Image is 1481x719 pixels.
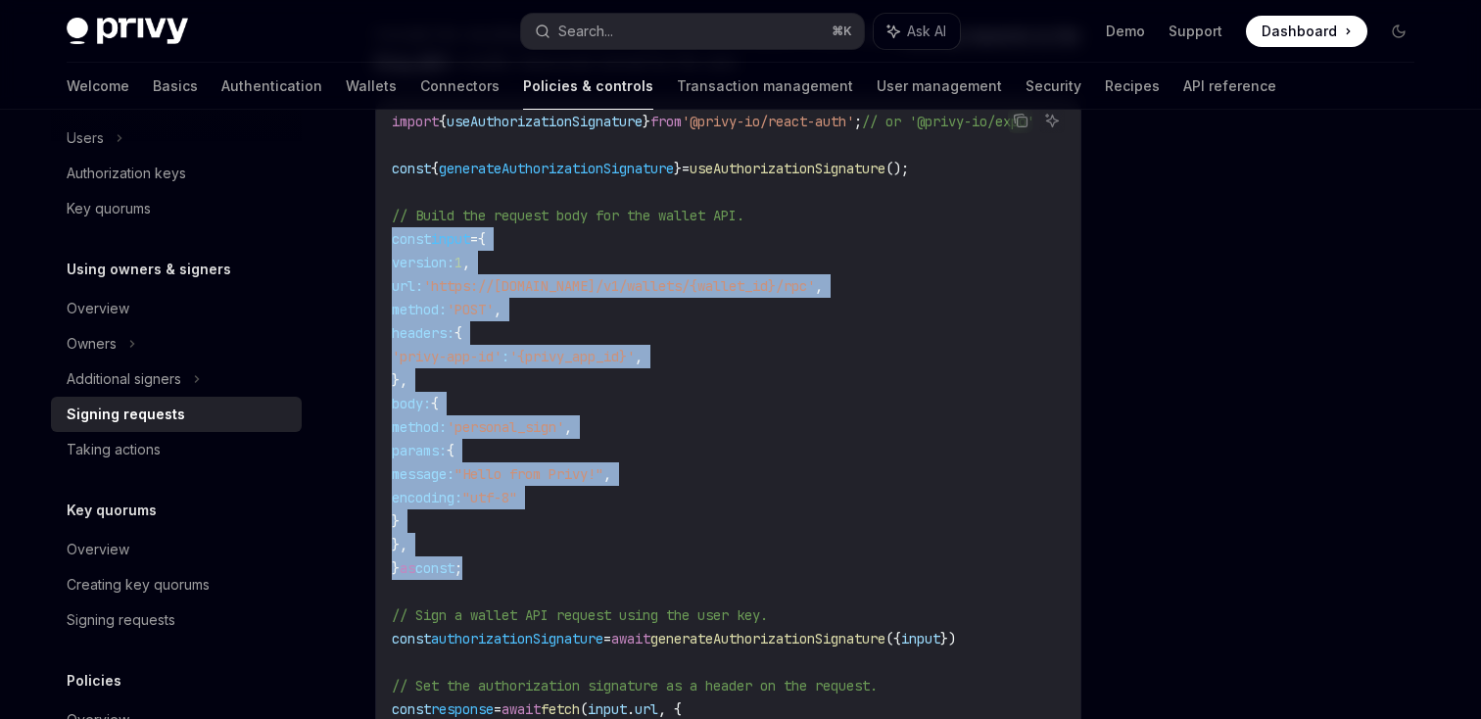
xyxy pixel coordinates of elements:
div: Signing requests [67,608,175,632]
div: Taking actions [67,438,161,461]
span: '@privy-io/react-auth' [682,113,854,130]
span: } [643,113,650,130]
span: import [392,113,439,130]
span: // Sign a wallet API request using the user key. [392,606,768,624]
h5: Key quorums [67,499,157,522]
span: Ask AI [907,22,946,41]
span: 1 [454,254,462,271]
span: . [627,700,635,718]
a: Demo [1106,22,1145,41]
span: "Hello from Privy!" [454,465,603,483]
span: ⌘ K [832,24,852,39]
div: Search... [558,20,613,43]
span: ; [854,113,862,130]
span: , [635,348,643,365]
button: Ask AI [1039,108,1065,133]
span: , [494,301,502,318]
div: Additional signers [67,367,181,391]
span: input [588,700,627,718]
div: Signing requests [67,403,185,426]
div: Overview [67,538,129,561]
a: Policies & controls [523,63,653,110]
span: version: [392,254,454,271]
a: Signing requests [51,602,302,638]
span: } [392,559,400,577]
span: // Set the authorization signature as a header on the request. [392,677,878,695]
span: { [447,442,454,459]
button: Search...⌘K [521,14,864,49]
a: Transaction management [677,63,853,110]
span: 'personal_sign' [447,418,564,436]
span: await [502,700,541,718]
a: Basics [153,63,198,110]
span: body: [392,395,431,412]
a: Taking actions [51,432,302,467]
a: Overview [51,291,302,326]
span: , { [658,700,682,718]
span: , [603,465,611,483]
span: response [431,700,494,718]
a: Security [1026,63,1081,110]
div: Authorization keys [67,162,186,185]
span: method: [392,418,447,436]
span: }, [392,371,407,389]
a: Overview [51,532,302,567]
span: 'POST' [447,301,494,318]
a: API reference [1183,63,1276,110]
span: { [454,324,462,342]
span: params: [392,442,447,459]
span: ; [454,559,462,577]
span: const [392,630,431,647]
span: , [815,277,823,295]
span: } [674,160,682,177]
a: Dashboard [1246,16,1367,47]
span: message: [392,465,454,483]
span: useAuthorizationSignature [690,160,885,177]
a: Authorization keys [51,156,302,191]
span: { [431,395,439,412]
button: Toggle dark mode [1383,16,1414,47]
span: ( [580,700,588,718]
div: Owners [67,332,117,356]
a: Connectors [420,63,500,110]
span: const [392,230,431,248]
a: Authentication [221,63,322,110]
a: Wallets [346,63,397,110]
span: '{privy_app_id}' [509,348,635,365]
span: } [392,512,400,530]
span: : [502,348,509,365]
span: generateAuthorizationSignature [650,630,885,647]
div: Overview [67,297,129,320]
span: { [439,113,447,130]
button: Ask AI [874,14,960,49]
span: = [470,230,478,248]
span: method: [392,301,447,318]
span: encoding: [392,489,462,506]
span: Dashboard [1262,22,1337,41]
span: authorizationSignature [431,630,603,647]
span: { [431,160,439,177]
span: { [478,230,486,248]
a: Signing requests [51,397,302,432]
span: generateAuthorizationSignature [439,160,674,177]
span: from [650,113,682,130]
span: ({ [885,630,901,647]
span: input [901,630,940,647]
span: as [400,559,415,577]
span: 'privy-app-id' [392,348,502,365]
span: }, [392,536,407,553]
span: 'https://[DOMAIN_NAME]/v1/wallets/{wallet_id}/rpc' [423,277,815,295]
span: = [603,630,611,647]
div: Creating key quorums [67,573,210,597]
img: dark logo [67,18,188,45]
span: url [635,700,658,718]
span: // or '@privy-io/expo' [862,113,1034,130]
button: Copy the contents from the code block [1008,108,1033,133]
span: }) [940,630,956,647]
a: Support [1169,22,1222,41]
div: Key quorums [67,197,151,220]
a: Creating key quorums [51,567,302,602]
span: , [462,254,470,271]
span: (); [885,160,909,177]
span: // Build the request body for the wallet API. [392,207,744,224]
